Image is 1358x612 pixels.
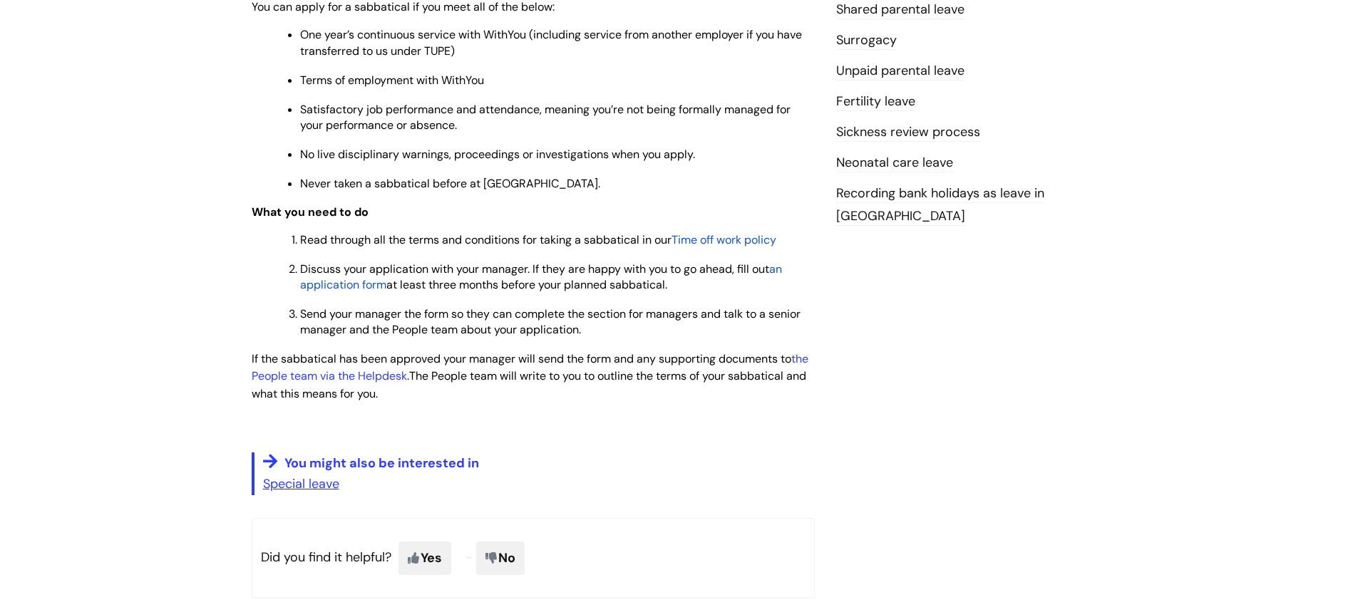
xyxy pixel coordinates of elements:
[300,73,484,88] span: Terms of employment with WithYou
[252,351,808,384] span: If the sabbatical has been approved your manager will send the form and any supporting documents ...
[300,261,769,276] span: Discuss your application with your manager. If they are happy with you to go ahead, fill out
[252,518,815,598] p: Did you find it helpful?
[386,277,667,292] span: at least three months before your planned sabbatical.
[836,154,953,172] a: Neonatal care leave
[284,455,479,472] span: You might also be interested in
[836,1,965,19] a: Shared parental leave
[836,185,1044,226] a: Recording bank holidays as leave in [GEOGRAPHIC_DATA]
[476,541,525,574] span: No
[252,368,806,401] span: The People team will write to you to outline the terms of your sabbatical and what this means for...
[398,541,451,574] span: Yes
[300,147,695,162] span: No live disciplinary warnings, proceedings or investigations when you apply.
[836,62,965,81] a: Unpaid parental leave
[836,31,897,50] a: Surrogacy
[836,123,980,142] a: Sickness review process
[300,102,791,133] span: Satisfactory job performance and attendance, meaning you’re not being formally managed for your p...
[300,261,782,292] a: an application form
[263,475,339,492] a: Special leave
[300,27,802,58] span: One year’s continuous service with WithYou (including service from another employer if you have t...
[672,232,776,247] a: Time off work policy
[836,93,915,111] a: Fertility leave
[300,306,801,337] span: Send your manager the form so they can complete the section for managers and talk to a senior man...
[300,232,672,247] span: Read through all the terms and conditions for taking a sabbatical in our
[252,204,369,219] span: What you need to do
[300,176,600,191] span: Never taken a sabbatical before at [GEOGRAPHIC_DATA].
